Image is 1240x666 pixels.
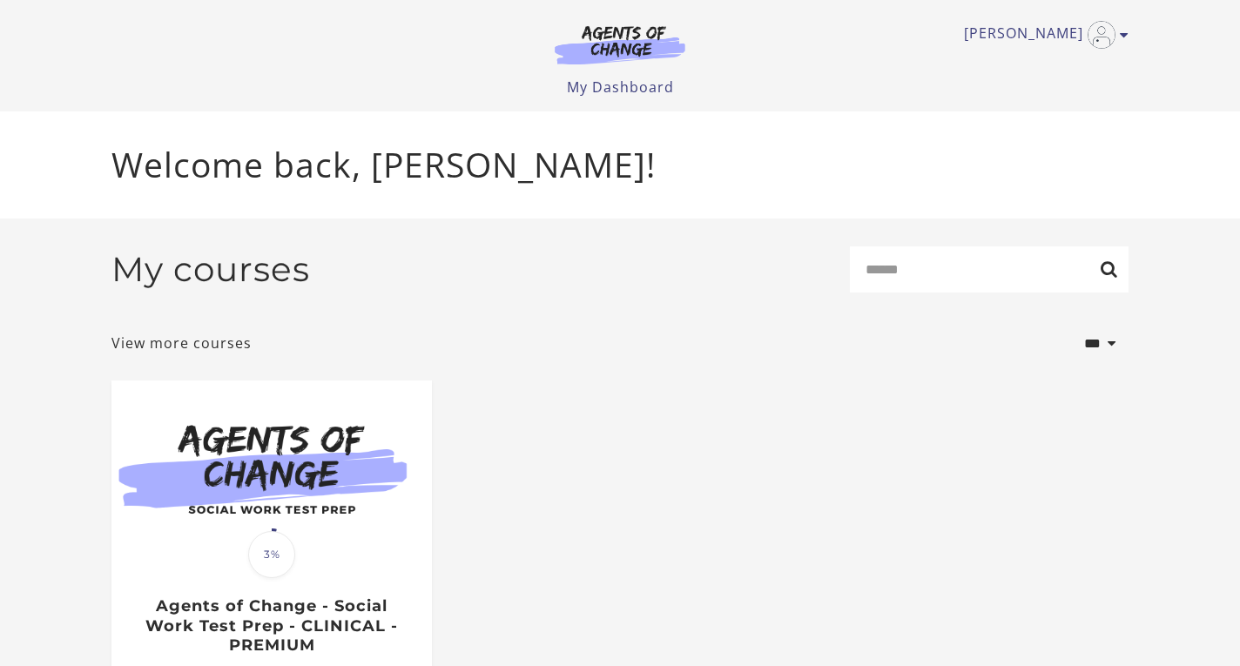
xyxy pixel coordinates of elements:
[111,139,1129,191] p: Welcome back, [PERSON_NAME]!
[130,596,413,656] h3: Agents of Change - Social Work Test Prep - CLINICAL - PREMIUM
[248,531,295,578] span: 3%
[111,333,252,353] a: View more courses
[964,21,1120,49] a: Toggle menu
[536,24,704,64] img: Agents of Change Logo
[567,77,674,97] a: My Dashboard
[111,249,310,290] h2: My courses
